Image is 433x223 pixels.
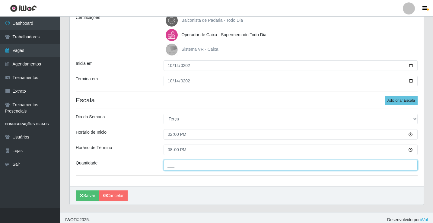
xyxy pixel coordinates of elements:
a: iWof [420,217,428,222]
span: IWOF [65,217,76,222]
span: Operador de Caixa - Supermercado Todo Dia [181,32,266,37]
label: Horário de Término [76,145,112,151]
label: Quantidade [76,160,97,166]
label: Termina em [76,76,98,82]
img: Operador de Caixa - Supermercado Todo Dia [166,29,180,41]
label: Certificações [76,14,100,21]
span: Sistema VR - Caixa [181,47,218,52]
label: Horário de Inicio [76,129,107,135]
input: 00/00/0000 [164,60,418,71]
a: Cancelar [99,190,128,201]
img: Sistema VR - Caixa [166,43,180,56]
h4: Escala [76,96,418,104]
button: Salvar [76,190,99,201]
img: Balconista de Padaria - Todo Dia [166,14,180,27]
input: 00:00 [164,145,418,155]
input: Informe a quantidade... [164,160,418,170]
span: Balconista de Padaria - Todo Dia [181,18,243,23]
label: Dia da Semana [76,114,105,120]
span: © 2025 . [65,217,90,223]
input: 00/00/0000 [164,76,418,86]
img: CoreUI Logo [10,5,37,12]
button: Adicionar Escala [385,96,418,105]
label: Inicia em [76,60,93,67]
span: Desenvolvido por [387,217,428,223]
input: 00:00 [164,129,418,140]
